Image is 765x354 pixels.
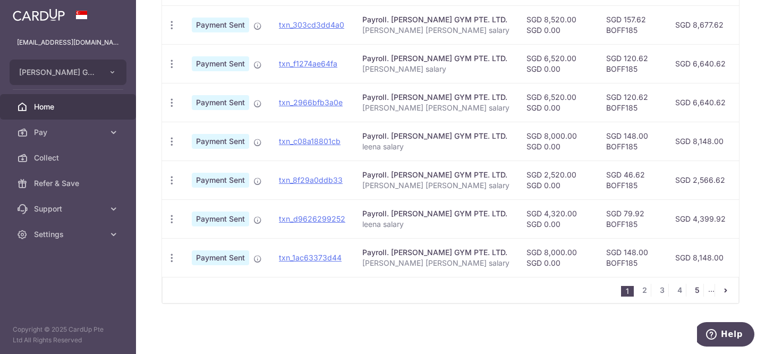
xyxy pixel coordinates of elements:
[192,250,249,265] span: Payment Sent
[362,141,509,152] p: leena salary
[598,238,667,277] td: SGD 148.00 BOFF185
[362,131,509,141] div: Payroll. [PERSON_NAME] GYM PTE. LTD.
[667,5,734,44] td: SGD 8,677.62
[518,199,598,238] td: SGD 4,320.00 SGD 0.00
[17,37,119,48] p: [EMAIL_ADDRESS][DOMAIN_NAME]
[10,60,126,85] button: [PERSON_NAME] GYM PTE. LTD.
[598,83,667,122] td: SGD 120.62 BOFF185
[362,14,509,25] div: Payroll. [PERSON_NAME] GYM PTE. LTD.
[667,161,734,199] td: SGD 2,566.62
[667,199,734,238] td: SGD 4,399.92
[362,170,509,180] div: Payroll. [PERSON_NAME] GYM PTE. LTD.
[279,98,343,107] a: txn_2966bfb3a0e
[34,178,104,189] span: Refer & Save
[598,122,667,161] td: SGD 148.00 BOFF185
[362,64,509,74] p: [PERSON_NAME] salary
[362,247,509,258] div: Payroll. [PERSON_NAME] GYM PTE. LTD.
[362,208,509,219] div: Payroll. [PERSON_NAME] GYM PTE. LTD.
[518,122,598,161] td: SGD 8,000.00 SGD 0.00
[667,83,734,122] td: SGD 6,640.62
[279,253,342,262] a: txn_1ac63373d44
[192,173,249,188] span: Payment Sent
[19,67,98,78] span: [PERSON_NAME] GYM PTE. LTD.
[708,284,715,297] li: ...
[518,5,598,44] td: SGD 8,520.00 SGD 0.00
[697,322,754,349] iframe: Opens a widget where you can find more information
[673,284,686,297] a: 4
[279,214,345,223] a: txn_d9626299252
[667,44,734,83] td: SGD 6,640.62
[667,122,734,161] td: SGD 8,148.00
[192,18,249,32] span: Payment Sent
[598,161,667,199] td: SGD 46.62 BOFF185
[362,258,509,268] p: [PERSON_NAME] [PERSON_NAME] salary
[192,56,249,71] span: Payment Sent
[279,59,337,68] a: txn_f1274ae64fa
[192,95,249,110] span: Payment Sent
[362,53,509,64] div: Payroll. [PERSON_NAME] GYM PTE. LTD.
[279,20,344,29] a: txn_303cd3dd4a0
[279,175,343,184] a: txn_8f29a0ddb33
[192,134,249,149] span: Payment Sent
[362,219,509,230] p: leena salary
[518,238,598,277] td: SGD 8,000.00 SGD 0.00
[621,277,738,303] nav: pager
[362,103,509,113] p: [PERSON_NAME] [PERSON_NAME] salary
[598,5,667,44] td: SGD 157.62 BOFF185
[13,9,65,21] img: CardUp
[362,92,509,103] div: Payroll. [PERSON_NAME] GYM PTE. LTD.
[656,284,668,297] a: 3
[34,229,104,240] span: Settings
[34,127,104,138] span: Pay
[279,137,341,146] a: txn_c08a18801cb
[34,204,104,214] span: Support
[691,284,703,297] a: 5
[518,161,598,199] td: SGD 2,520.00 SGD 0.00
[598,199,667,238] td: SGD 79.92 BOFF185
[621,286,634,297] li: 1
[34,153,104,163] span: Collect
[34,102,104,112] span: Home
[362,180,509,191] p: [PERSON_NAME] [PERSON_NAME] salary
[518,83,598,122] td: SGD 6,520.00 SGD 0.00
[192,212,249,226] span: Payment Sent
[667,238,734,277] td: SGD 8,148.00
[518,44,598,83] td: SGD 6,520.00 SGD 0.00
[638,284,651,297] a: 2
[362,25,509,36] p: [PERSON_NAME] [PERSON_NAME] salary
[598,44,667,83] td: SGD 120.62 BOFF185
